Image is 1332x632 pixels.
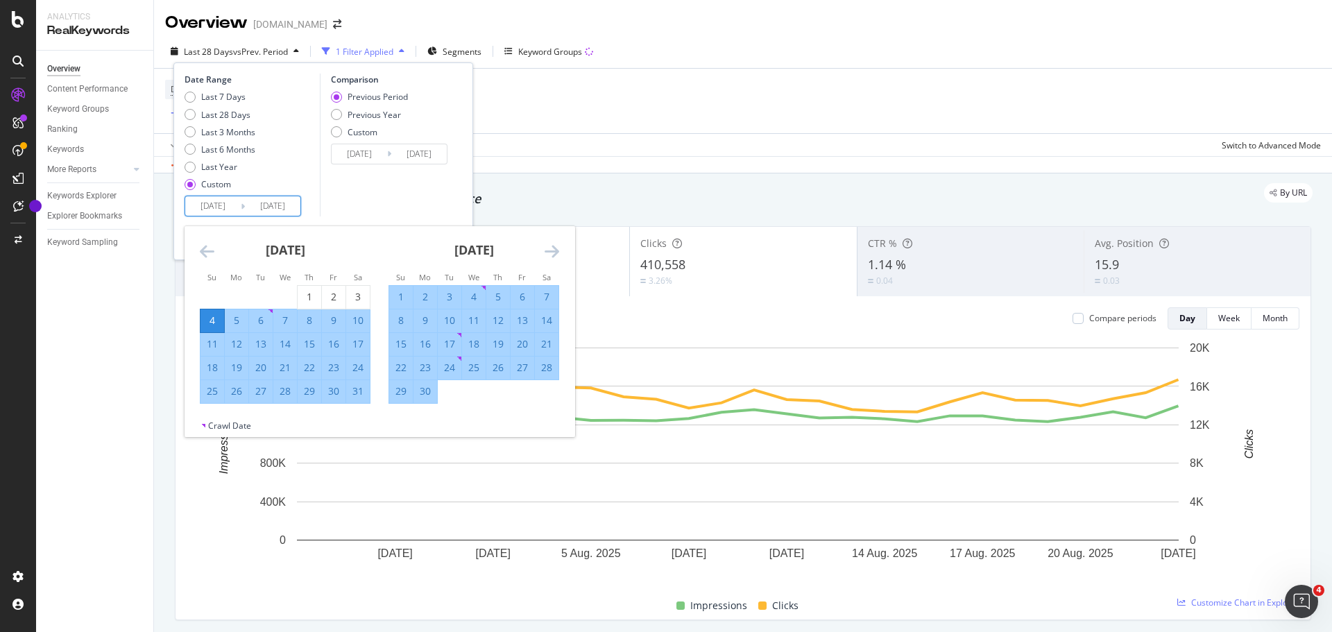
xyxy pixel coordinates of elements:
div: 6 [249,314,273,327]
div: Crawl Date [208,420,251,432]
a: Keyword Groups [47,102,144,117]
div: Keyword Groups [518,46,582,58]
div: 24 [438,361,461,375]
a: More Reports [47,162,130,177]
div: Date Range [185,74,316,85]
td: Selected. Thursday, May 15, 2025 [298,332,322,356]
td: Selected. Monday, June 23, 2025 [413,356,438,379]
div: Day [1179,312,1195,324]
div: arrow-right-arrow-left [333,19,341,29]
div: 14 [535,314,558,327]
td: Selected. Wednesday, May 28, 2025 [273,379,298,403]
div: Last 6 Months [185,144,255,155]
td: Selected. Sunday, June 29, 2025 [389,379,413,403]
td: Selected. Monday, June 9, 2025 [413,309,438,332]
div: Last 28 Days [185,109,255,121]
a: Customize Chart in Explorer [1177,597,1299,608]
div: Keywords Explorer [47,189,117,203]
div: 25 [200,384,224,398]
span: 410,558 [640,256,685,273]
td: Choose Thursday, May 1, 2025 as your check-out date. It’s available. [298,285,322,309]
div: Custom [331,126,408,138]
div: 17 [346,337,370,351]
div: Switch to Advanced Mode [1222,139,1321,151]
div: 11 [462,314,486,327]
td: Selected. Tuesday, May 13, 2025 [249,332,273,356]
td: Selected. Monday, May 12, 2025 [225,332,249,356]
td: Selected. Wednesday, May 7, 2025 [273,309,298,332]
div: 21 [273,361,297,375]
div: Last 7 Days [185,91,255,103]
div: 15 [389,337,413,351]
div: Explorer Bookmarks [47,209,122,223]
text: 400K [260,496,287,508]
div: 7 [273,314,297,327]
div: Calendar [185,226,574,420]
span: 15.9 [1095,256,1119,273]
div: 2 [322,290,345,304]
span: CTR % [868,237,897,250]
div: 20 [511,337,534,351]
input: End Date [245,196,300,216]
text: [DATE] [672,547,706,559]
small: Fr [330,272,337,282]
span: Clicks [640,237,667,250]
td: Selected. Saturday, May 17, 2025 [346,332,370,356]
div: 1 Filter Applied [336,46,393,58]
div: Keyword Groups [47,102,109,117]
div: 4 [462,290,486,304]
div: [DOMAIN_NAME] [253,17,327,31]
td: Selected. Thursday, May 8, 2025 [298,309,322,332]
div: 26 [486,361,510,375]
div: 17 [438,337,461,351]
div: Compare periods [1089,312,1156,324]
small: Th [305,272,314,282]
div: 18 [462,337,486,351]
img: Equal [868,279,873,283]
td: Selected. Saturday, June 28, 2025 [535,356,559,379]
div: Ranking [47,122,78,137]
small: Tu [445,272,454,282]
text: 16K [1190,380,1210,392]
button: Week [1207,307,1252,330]
text: 5 Aug. 2025 [561,547,621,559]
div: 22 [389,361,413,375]
span: vs Prev. Period [233,46,288,58]
td: Selected. Friday, May 16, 2025 [322,332,346,356]
div: 27 [511,361,534,375]
div: 26 [225,384,248,398]
text: Clicks [1243,429,1255,459]
div: More Reports [47,162,96,177]
td: Selected. Tuesday, June 17, 2025 [438,332,462,356]
div: A chart. [187,341,1289,581]
div: 12 [486,314,510,327]
div: 9 [322,314,345,327]
input: End Date [391,144,447,164]
td: Selected. Thursday, June 19, 2025 [486,332,511,356]
div: 3 [346,290,370,304]
div: 6 [511,290,534,304]
text: [DATE] [769,547,804,559]
div: 31 [346,384,370,398]
button: Switch to Advanced Mode [1216,134,1321,156]
text: 8K [1190,457,1204,469]
div: legacy label [1264,183,1313,203]
div: Move forward to switch to the next month. [545,243,559,260]
div: Previous Year [331,109,408,121]
input: Start Date [332,144,387,164]
div: 9 [413,314,437,327]
div: Comparison [331,74,452,85]
div: 14 [273,337,297,351]
td: Selected. Sunday, June 22, 2025 [389,356,413,379]
div: 22 [298,361,321,375]
div: 27 [249,384,273,398]
td: Selected. Saturday, June 21, 2025 [535,332,559,356]
div: 18 [200,361,224,375]
td: Selected. Sunday, June 8, 2025 [389,309,413,332]
div: Last 3 Months [185,126,255,138]
text: Impressions [218,414,230,474]
span: 4 [1313,585,1324,596]
text: [DATE] [377,547,412,559]
td: Selected. Friday, May 30, 2025 [322,379,346,403]
div: 28 [273,384,297,398]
